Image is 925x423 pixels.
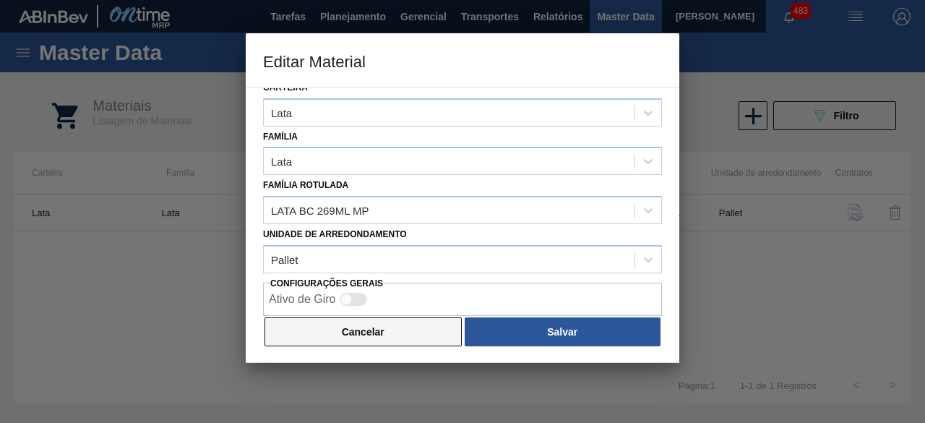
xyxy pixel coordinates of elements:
[263,132,298,142] label: Família
[465,317,661,346] button: Salvar
[270,278,383,289] label: Configurações Gerais
[271,106,292,119] div: Lata
[271,253,298,265] div: Pallet
[271,205,369,217] div: LATA BC 269ML MP
[263,229,407,239] label: Unidade de arredondamento
[264,317,462,346] button: Cancelar
[271,155,292,168] div: Lata
[263,82,308,93] label: Carteira
[263,180,348,190] label: Família Rotulada
[269,293,335,305] label: Ativo de Giro
[246,33,679,88] h3: Editar Material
